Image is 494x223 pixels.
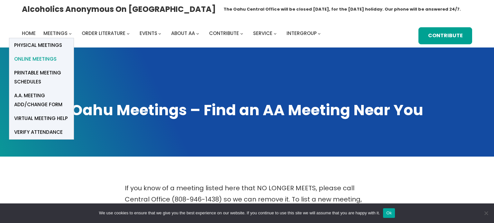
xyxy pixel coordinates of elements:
[14,128,63,137] span: verify attendance
[22,29,36,38] a: Home
[196,32,199,35] button: About AA submenu
[125,183,369,216] p: If you know of a meeting listed here that NO LONGER MEETS, please call Central Office (808-946-14...
[9,38,74,52] a: Physical Meetings
[99,210,380,216] span: We use cookies to ensure that we give you the best experience on our website. If you continue to ...
[253,29,272,38] a: Service
[274,32,277,35] button: Service submenu
[69,32,72,35] button: Meetings submenu
[22,100,472,120] h1: Oahu Meetings – Find an AA Meeting Near You
[140,30,157,37] span: Events
[171,29,195,38] a: About AA
[14,91,69,109] span: A.A. Meeting Add/Change Form
[9,66,74,89] a: Printable Meeting Schedules
[14,68,69,86] span: Printable Meeting Schedules
[287,29,317,38] a: Intergroup
[240,32,243,35] button: Contribute submenu
[209,29,239,38] a: Contribute
[43,29,68,38] a: Meetings
[224,6,461,13] h1: The Oahu Central Office will be closed [DATE], for the [DATE] holiday. Our phone will be answered...
[140,29,157,38] a: Events
[22,30,36,37] span: Home
[418,27,472,44] a: Contribute
[22,2,216,16] a: Alcoholics Anonymous on [GEOGRAPHIC_DATA]
[14,41,62,50] span: Physical Meetings
[9,125,74,139] a: verify attendance
[14,114,68,123] span: Virtual Meeting Help
[9,52,74,66] a: Online Meetings
[9,89,74,111] a: A.A. Meeting Add/Change Form
[171,30,195,37] span: About AA
[9,112,74,125] a: Virtual Meeting Help
[209,30,239,37] span: Contribute
[22,29,323,38] nav: Intergroup
[483,210,489,216] span: No
[287,30,317,37] span: Intergroup
[253,30,272,37] span: Service
[14,55,57,64] span: Online Meetings
[158,32,161,35] button: Events submenu
[318,32,321,35] button: Intergroup submenu
[127,32,130,35] button: Order Literature submenu
[82,30,125,37] span: Order Literature
[383,208,395,218] button: Ok
[43,30,68,37] span: Meetings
